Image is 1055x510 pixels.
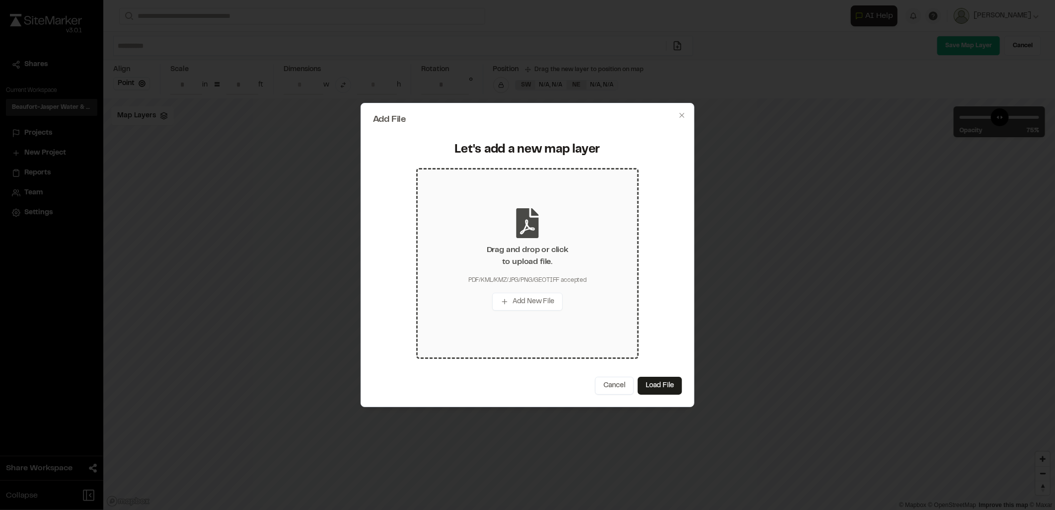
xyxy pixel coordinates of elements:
button: Add New File [492,293,563,311]
div: PDF/KML/KMZ/JPG/PNG/GEOTIFF accepted [468,276,587,285]
div: Let's add a new map layer [379,142,676,158]
div: Drag and drop or click to upload file. [487,244,568,268]
button: Cancel [595,377,634,395]
h2: Add File [373,115,682,124]
div: Drag and drop or clickto upload file.PDF/KML/KMZ/JPG/PNG/GEOTIFF acceptedAdd New File [416,168,639,359]
button: Load File [638,377,682,395]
